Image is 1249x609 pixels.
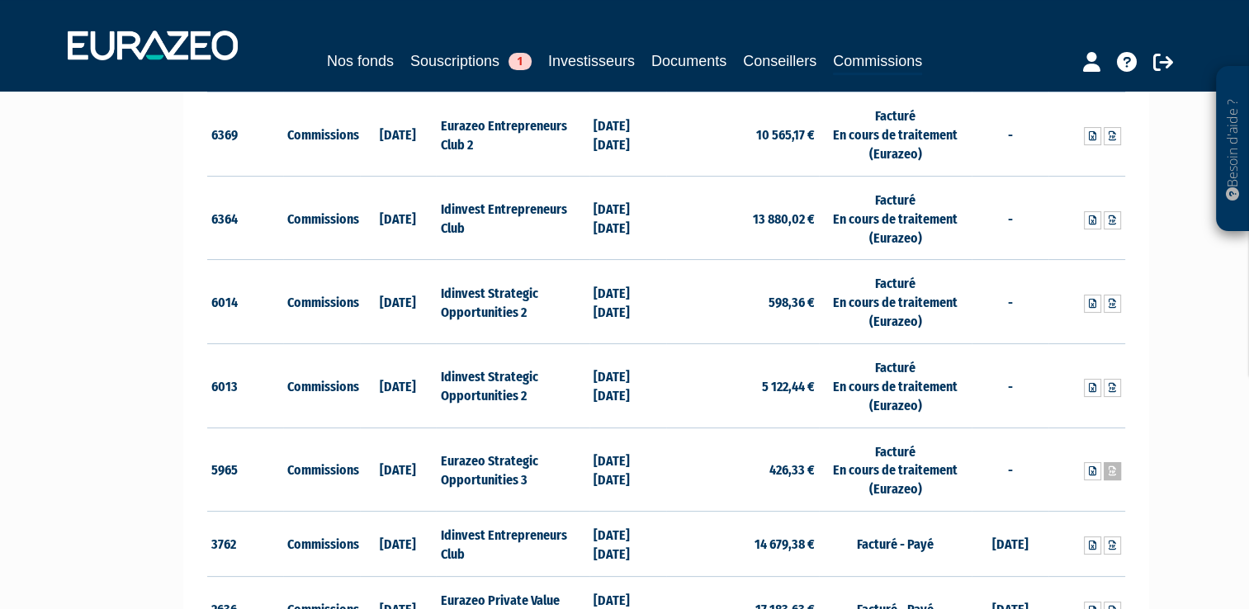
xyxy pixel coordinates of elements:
td: [DATE] [360,343,437,427]
td: [DATE] [DATE] [589,427,666,512]
td: 426,33 € [666,427,819,512]
td: Commissions [283,512,360,577]
a: Souscriptions1 [410,50,532,73]
td: Facturé En cours de traitement (Eurazeo) [819,260,972,344]
img: 1732889491-logotype_eurazeo_blanc_rvb.png [68,31,238,60]
td: Idinvest Entrepreneurs Club [436,512,589,577]
td: [DATE] [DATE] [589,92,666,177]
td: - [972,260,1048,344]
td: [DATE] [DATE] [589,343,666,427]
a: Investisseurs [548,50,635,73]
td: - [972,427,1048,512]
td: - [972,176,1048,260]
td: 6013 [207,343,284,427]
td: [DATE] [DATE] [589,176,666,260]
td: - [972,92,1048,177]
td: 5 122,44 € [666,343,819,427]
td: Facturé - Payé [819,512,972,577]
td: 6369 [207,92,284,177]
td: Eurazeo Strategic Opportunities 3 [436,427,589,512]
td: [DATE] [360,260,437,344]
td: [DATE] [360,427,437,512]
p: Besoin d'aide ? [1223,75,1242,224]
a: Nos fonds [327,50,394,73]
td: - [972,343,1048,427]
td: Commissions [283,260,360,344]
a: Commissions [833,50,922,75]
td: Facturé En cours de traitement (Eurazeo) [819,176,972,260]
td: 5965 [207,427,284,512]
a: Documents [651,50,726,73]
td: Commissions [283,92,360,177]
td: 6364 [207,176,284,260]
td: [DATE] [DATE] [589,260,666,344]
td: Idinvest Entrepreneurs Club [436,176,589,260]
td: Facturé En cours de traitement (Eurazeo) [819,427,972,512]
td: [DATE] [360,176,437,260]
td: Commissions [283,343,360,427]
td: [DATE] [360,92,437,177]
td: Facturé En cours de traitement (Eurazeo) [819,343,972,427]
span: 1 [509,53,532,70]
td: Facturé En cours de traitement (Eurazeo) [819,92,972,177]
td: [DATE] [972,512,1048,577]
td: [DATE] [DATE] [589,512,666,577]
td: 13 880,02 € [666,176,819,260]
td: 598,36 € [666,260,819,344]
td: Commissions [283,427,360,512]
td: 10 565,17 € [666,92,819,177]
td: 14 679,38 € [666,512,819,577]
a: Conseillers [743,50,816,73]
td: Commissions [283,176,360,260]
td: Idinvest Strategic Opportunities 2 [436,343,589,427]
td: 3762 [207,512,284,577]
td: Eurazeo Entrepreneurs Club 2 [436,92,589,177]
td: [DATE] [360,512,437,577]
td: Idinvest Strategic Opportunities 2 [436,260,589,344]
td: 6014 [207,260,284,344]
